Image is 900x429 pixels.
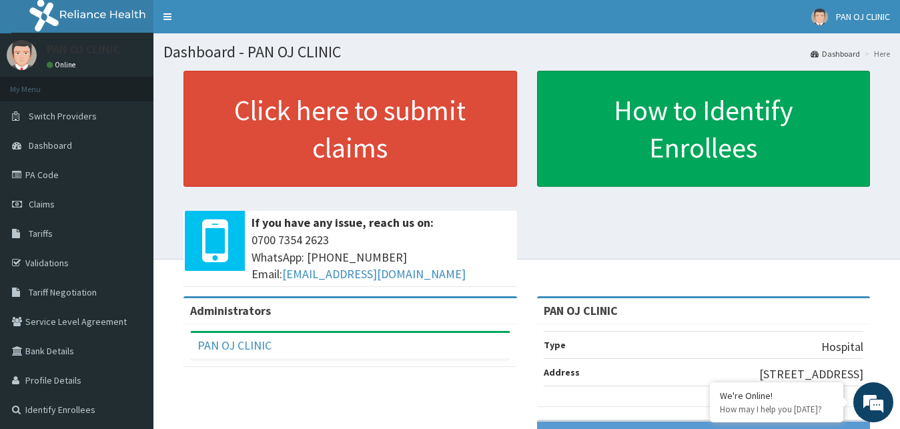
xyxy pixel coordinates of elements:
div: Chat with us now [69,75,224,92]
b: Address [544,366,580,378]
span: Dashboard [29,139,72,151]
span: PAN OJ CLINIC [836,11,890,23]
b: Type [544,339,566,351]
p: [STREET_ADDRESS] [759,366,863,383]
div: We're Online! [720,390,833,402]
a: How to Identify Enrollees [537,71,871,187]
b: Administrators [190,303,271,318]
a: PAN OJ CLINIC [197,338,272,353]
a: Dashboard [811,48,860,59]
a: Online [47,60,79,69]
span: Tariff Negotiation [29,286,97,298]
p: How may I help you today? [720,404,833,415]
b: If you have any issue, reach us on: [252,215,434,230]
li: Here [861,48,890,59]
span: Tariffs [29,228,53,240]
h1: Dashboard - PAN OJ CLINIC [163,43,890,61]
a: [EMAIL_ADDRESS][DOMAIN_NAME] [282,266,466,282]
img: User Image [7,40,37,70]
span: Claims [29,198,55,210]
a: Click here to submit claims [183,71,517,187]
img: User Image [811,9,828,25]
div: Minimize live chat window [219,7,251,39]
p: PAN OJ CLINIC [47,43,120,55]
textarea: Type your message and hit 'Enter' [7,287,254,334]
span: 0700 7354 2623 WhatsApp: [PHONE_NUMBER] Email: [252,232,510,283]
img: d_794563401_company_1708531726252_794563401 [25,67,54,100]
span: We're online! [77,129,184,264]
span: Switch Providers [29,110,97,122]
p: Hospital [821,338,863,356]
strong: PAN OJ CLINIC [544,303,618,318]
